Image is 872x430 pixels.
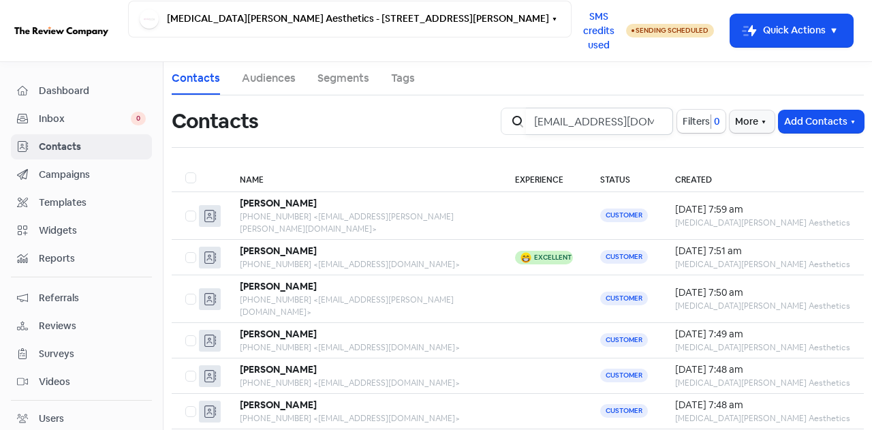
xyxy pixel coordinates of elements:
[11,313,152,339] a: Reviews
[534,254,572,261] div: Excellent
[572,22,626,37] a: SMS credits used
[675,412,850,425] div: [MEDICAL_DATA][PERSON_NAME] Aesthetics
[661,164,864,192] th: Created
[317,70,369,87] a: Segments
[730,110,775,133] button: More
[240,294,488,318] div: [PHONE_NUMBER] <[EMAIL_ADDRESS][PERSON_NAME][DOMAIN_NAME]>
[526,108,673,135] input: Search
[600,250,648,264] span: Customer
[240,377,488,389] div: [PHONE_NUMBER] <[EMAIL_ADDRESS][DOMAIN_NAME]>
[730,14,853,47] button: Quick Actions
[11,134,152,159] a: Contacts
[39,251,146,266] span: Reports
[677,110,726,133] button: Filters0
[39,84,146,98] span: Dashboard
[600,369,648,382] span: Customer
[240,341,488,354] div: [PHONE_NUMBER] <[EMAIL_ADDRESS][DOMAIN_NAME]>
[240,280,317,292] b: [PERSON_NAME]
[39,375,146,389] span: Videos
[636,26,708,35] span: Sending Scheduled
[11,218,152,243] a: Widgets
[131,112,146,125] span: 0
[240,399,317,411] b: [PERSON_NAME]
[39,224,146,238] span: Widgets
[240,197,317,209] b: [PERSON_NAME]
[600,404,648,418] span: Customer
[128,1,572,37] button: [MEDICAL_DATA][PERSON_NAME] Aesthetics - [STREET_ADDRESS][PERSON_NAME]
[583,10,614,52] span: SMS credits used
[226,164,501,192] th: Name
[39,196,146,210] span: Templates
[11,106,152,132] a: Inbox 0
[675,341,850,354] div: [MEDICAL_DATA][PERSON_NAME] Aesthetics
[172,99,258,143] h1: Contacts
[240,328,317,340] b: [PERSON_NAME]
[39,168,146,182] span: Campaigns
[600,292,648,305] span: Customer
[11,246,152,271] a: Reports
[240,412,488,425] div: [PHONE_NUMBER] <[EMAIL_ADDRESS][DOMAIN_NAME]>
[675,327,850,341] div: [DATE] 7:49 am
[39,291,146,305] span: Referrals
[600,209,648,222] span: Customer
[11,190,152,215] a: Templates
[11,162,152,187] a: Campaigns
[39,347,146,361] span: Surveys
[675,202,850,217] div: [DATE] 7:59 am
[675,286,850,300] div: [DATE] 7:50 am
[242,70,296,87] a: Audiences
[240,245,317,257] b: [PERSON_NAME]
[11,286,152,311] a: Referrals
[39,140,146,154] span: Contacts
[587,164,661,192] th: Status
[600,333,648,347] span: Customer
[240,363,317,375] b: [PERSON_NAME]
[240,211,488,235] div: [PHONE_NUMBER] <[EMAIL_ADDRESS][PERSON_NAME][PERSON_NAME][DOMAIN_NAME]>
[675,258,850,271] div: [MEDICAL_DATA][PERSON_NAME] Aesthetics
[675,377,850,389] div: [MEDICAL_DATA][PERSON_NAME] Aesthetics
[683,114,710,129] span: Filters
[11,341,152,367] a: Surveys
[39,412,64,426] div: Users
[11,369,152,395] a: Videos
[675,398,850,412] div: [DATE] 7:48 am
[501,164,587,192] th: Experience
[626,22,714,39] a: Sending Scheduled
[675,300,850,312] div: [MEDICAL_DATA][PERSON_NAME] Aesthetics
[172,70,220,87] a: Contacts
[240,258,488,271] div: [PHONE_NUMBER] <[EMAIL_ADDRESS][DOMAIN_NAME]>
[675,244,850,258] div: [DATE] 7:51 am
[675,363,850,377] div: [DATE] 7:48 am
[675,217,850,229] div: [MEDICAL_DATA][PERSON_NAME] Aesthetics
[711,114,720,129] span: 0
[391,70,415,87] a: Tags
[11,78,152,104] a: Dashboard
[39,319,146,333] span: Reviews
[779,110,864,133] button: Add Contacts
[39,112,131,126] span: Inbox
